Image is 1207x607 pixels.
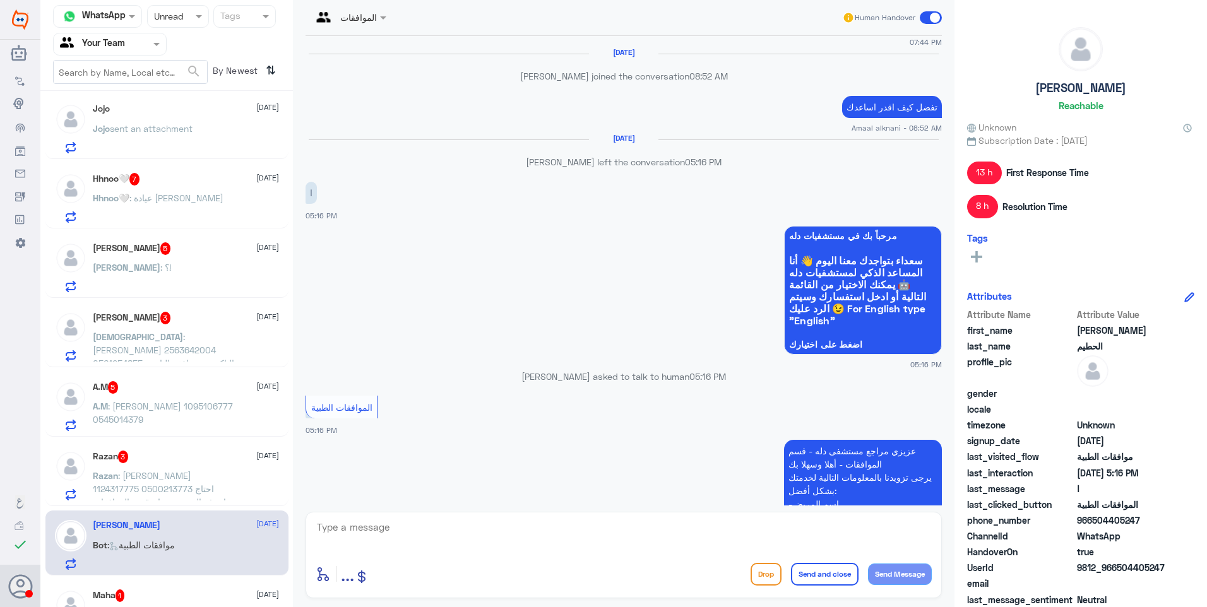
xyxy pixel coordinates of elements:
h5: Jojo [93,103,110,114]
span: 08:52 AM [689,71,728,81]
img: yourTeam.svg [60,35,79,54]
h6: Tags [967,232,988,244]
span: Unknown [967,121,1016,134]
img: whatsapp.png [60,7,79,26]
span: email [967,577,1074,590]
span: first_name [967,324,1074,337]
i: check [13,537,28,552]
span: 966504405247 [1077,514,1168,527]
span: 05:16 PM [306,426,337,434]
span: Razan [93,470,118,481]
span: ا [1077,482,1168,495]
span: By Newest [208,60,261,85]
span: last_name [967,339,1074,353]
button: search [186,61,201,82]
h5: Hhnoo🤍 [93,173,140,186]
span: [DATE] [256,589,279,600]
span: : ؟! [160,262,171,273]
h6: Attributes [967,290,1012,302]
span: الموافقات الطبية [311,402,372,413]
span: سعداء بتواجدك معنا اليوم 👋 أنا المساعد الذكي لمستشفيات دله 🤖 يمكنك الاختيار من القائمة التالية أو... [789,254,937,326]
span: null [1077,387,1168,400]
span: Amaal alknani - 08:52 AM [852,122,942,133]
p: [PERSON_NAME] asked to talk to human [306,370,942,383]
span: 05:16 PM [910,359,942,370]
span: gender [967,387,1074,400]
h5: Maha [93,589,125,602]
p: [PERSON_NAME] joined the conversation [306,69,942,83]
span: First Response Time [1006,166,1089,179]
span: search [186,64,201,79]
span: ChannelId [967,529,1074,543]
span: 2024-12-16T17:26:18.984Z [1077,434,1168,447]
span: 05:16 PM [306,211,337,220]
span: [DATE] [256,380,279,392]
button: Avatar [8,574,32,598]
button: ... [341,560,354,588]
span: اضغط على اختيارك [789,339,937,350]
span: [DATE] [256,518,279,529]
span: مرحباً بك في مستشفيات دله [789,231,937,241]
i: ⇅ [266,60,276,81]
img: defaultAdmin.png [55,451,86,482]
span: Jojo [93,123,110,134]
span: موافقات الطبية [1077,450,1168,463]
span: 2025-08-23T14:16:26.209Z [1077,466,1168,480]
span: : [PERSON_NAME] 1124317775 0500213773 احتاج اعرف الى متى دوام قسم الموافقات وفي اي مبنى متواجدين [93,470,226,521]
span: Human Handover [855,12,915,23]
h5: Mohamed El-Sayegh [93,242,171,255]
span: الموافقات الطبية [1077,498,1168,511]
span: true [1077,545,1168,558]
span: 7 [129,173,140,186]
span: 05:16 PM [689,371,726,382]
span: profile_pic [967,355,1074,384]
span: 3 [118,451,129,463]
span: 3 [160,312,171,324]
span: A.M [93,401,108,411]
span: 5 [108,381,119,394]
span: [DATE] [256,311,279,322]
img: defaultAdmin.png [55,173,86,204]
img: defaultAdmin.png [55,242,86,274]
span: 5 [160,242,171,255]
span: 2 [1077,529,1168,543]
h5: A.M [93,381,119,394]
span: locale [967,403,1074,416]
button: Send and close [791,563,859,586]
h6: Reachable [1059,100,1103,111]
img: defaultAdmin.png [55,312,86,343]
img: defaultAdmin.png [55,381,86,413]
span: null [1077,577,1168,590]
p: [PERSON_NAME] left the conversation [306,155,942,168]
span: timezone [967,418,1074,432]
span: Attribute Name [967,308,1074,321]
span: 0 [1077,593,1168,606]
span: Subscription Date : [DATE] [967,134,1194,147]
span: null [1077,403,1168,416]
span: [DATE] [256,172,279,184]
span: phone_number [967,514,1074,527]
button: Drop [751,563,782,586]
span: 1 [116,589,125,602]
span: last_interaction [967,466,1074,480]
h5: Mohammed Hamza [93,312,171,324]
span: last_message [967,482,1074,495]
input: Search by Name, Local etc… [54,61,207,83]
span: [DATE] [256,102,279,113]
span: Attribute Value [1077,308,1168,321]
span: : [PERSON_NAME] 1095106777 0545014379 [93,401,233,425]
span: نايف [1077,324,1168,337]
img: defaultAdmin.png [55,103,86,135]
img: defaultAdmin.png [1077,355,1109,387]
button: Send Message [868,563,932,585]
p: 23/8/2025, 5:16 PM [306,182,317,204]
h5: [PERSON_NAME] [1035,81,1126,95]
span: [DEMOGRAPHIC_DATA] [93,331,183,342]
h6: [DATE] [589,48,658,57]
span: 9812_966504405247 [1077,561,1168,574]
img: defaultAdmin.png [1059,28,1102,71]
span: signup_date [967,434,1074,447]
span: 07:44 PM [910,37,942,47]
span: : موافقات الطبية [107,539,175,550]
h5: نايف الحطيم [93,520,160,531]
